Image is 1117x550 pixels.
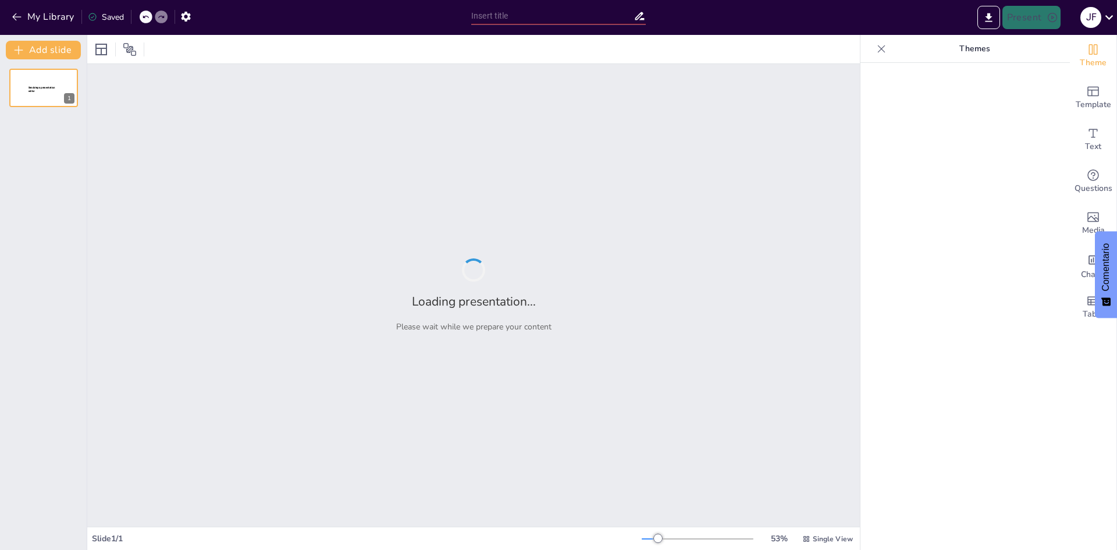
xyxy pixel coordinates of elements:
div: 53 % [765,533,793,544]
span: Table [1083,308,1104,321]
p: Please wait while we prepare your content [396,321,552,332]
button: Export to PowerPoint [977,6,1000,29]
span: Questions [1075,182,1112,195]
span: Text [1085,140,1101,153]
span: Media [1082,224,1105,237]
span: Single View [813,534,853,544]
div: Add images, graphics, shapes or video [1070,203,1116,244]
div: Change the overall theme [1070,35,1116,77]
span: Sendsteps presentation editor [29,86,55,93]
button: J F [1080,6,1101,29]
div: Add text boxes [1070,119,1116,161]
span: Theme [1080,56,1107,69]
div: Slide 1 / 1 [92,533,642,544]
div: Add ready made slides [1070,77,1116,119]
button: Add slide [6,41,81,59]
div: Saved [88,12,124,23]
input: Insert title [471,8,634,24]
div: 1 [64,93,74,104]
font: Comentario [1101,243,1111,292]
p: Themes [891,35,1058,63]
span: Position [123,42,137,56]
button: My Library [9,8,79,26]
h2: Loading presentation... [412,293,536,310]
button: Comentarios - Mostrar encuesta [1095,232,1117,318]
div: Layout [92,40,111,59]
button: Present [1002,6,1061,29]
div: Add charts and graphs [1070,244,1116,286]
span: Charts [1081,268,1105,281]
div: Add a table [1070,286,1116,328]
div: 1 [9,69,78,107]
div: Get real-time input from your audience [1070,161,1116,203]
div: J F [1080,7,1101,28]
span: Template [1076,98,1111,111]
